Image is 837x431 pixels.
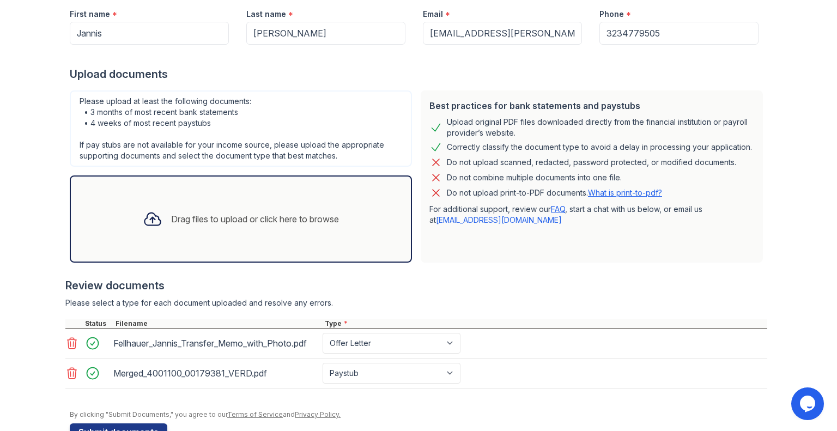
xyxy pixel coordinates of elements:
[65,278,767,293] div: Review documents
[447,117,754,138] div: Upload original PDF files downloaded directly from the financial institution or payroll provider’...
[447,156,736,169] div: Do not upload scanned, redacted, password protected, or modified documents.
[447,141,752,154] div: Correctly classify the document type to avoid a delay in processing your application.
[227,410,283,418] a: Terms of Service
[588,188,662,197] a: What is print-to-pdf?
[70,9,110,20] label: First name
[436,215,562,224] a: [EMAIL_ADDRESS][DOMAIN_NAME]
[295,410,341,418] a: Privacy Policy.
[65,298,767,308] div: Please select a type for each document uploaded and resolve any errors.
[429,99,754,112] div: Best practices for bank statements and paystubs
[171,213,339,226] div: Drag files to upload or click here to browse
[70,66,767,82] div: Upload documents
[429,204,754,226] p: For additional support, review our , start a chat with us below, or email us at
[551,204,565,214] a: FAQ
[423,9,443,20] label: Email
[323,319,767,328] div: Type
[791,387,826,420] iframe: chat widget
[113,365,318,382] div: Merged_4001100_00179381_VERD.pdf
[70,410,767,419] div: By clicking "Submit Documents," you agree to our and
[447,187,662,198] p: Do not upload print-to-PDF documents.
[113,319,323,328] div: Filename
[113,335,318,352] div: Fellhauer_Jannis_Transfer_Memo_with_Photo.pdf
[70,90,412,167] div: Please upload at least the following documents: • 3 months of most recent bank statements • 4 wee...
[447,171,622,184] div: Do not combine multiple documents into one file.
[83,319,113,328] div: Status
[246,9,286,20] label: Last name
[599,9,624,20] label: Phone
